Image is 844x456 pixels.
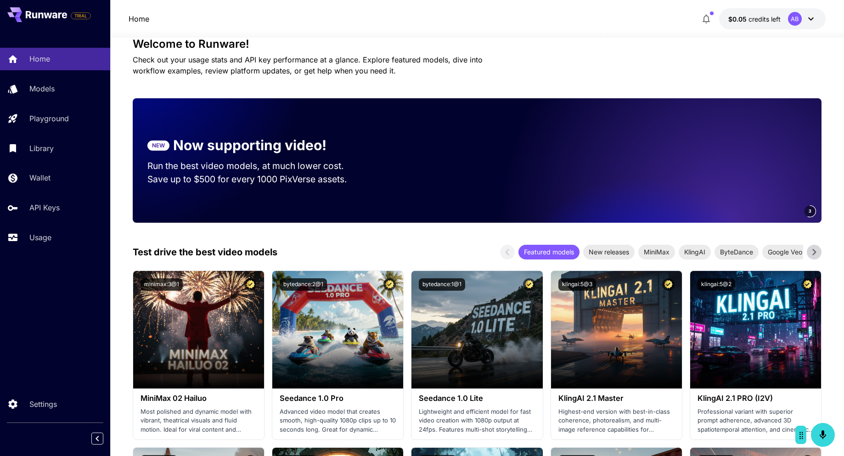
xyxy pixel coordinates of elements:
h3: KlingAI 2.1 Master [558,394,675,403]
p: Models [29,83,55,94]
div: New releases [583,245,635,259]
h3: KlingAI 2.1 PRO (I2V) [698,394,814,403]
img: alt [551,271,682,388]
p: Playground [29,113,69,124]
p: Run the best video models, at much lower cost. [147,159,361,173]
p: Advanced video model that creates smooth, high-quality 1080p clips up to 10 seconds long. Great f... [280,407,396,434]
p: Wallet [29,172,51,183]
h3: MiniMax 02 Hailuo [141,394,257,403]
p: Professional variant with superior prompt adherence, advanced 3D spatiotemporal attention, and ci... [698,407,814,434]
p: Settings [29,399,57,410]
div: Collapse sidebar [98,430,110,447]
p: Home [29,53,50,64]
span: New releases [583,247,635,257]
p: Library [29,143,54,154]
p: Most polished and dynamic model with vibrant, theatrical visuals and fluid motion. Ideal for vira... [141,407,257,434]
p: Usage [29,232,51,243]
button: Certified Model – Vetted for best performance and includes a commercial license. [383,278,396,291]
span: ByteDance [715,247,759,257]
button: Certified Model – Vetted for best performance and includes a commercial license. [523,278,535,291]
span: TRIAL [71,12,90,19]
p: Test drive the best video models [133,245,277,259]
a: Home [129,13,149,24]
button: klingai:5@2 [698,278,735,291]
span: Featured models [518,247,580,257]
div: $0.05 [728,14,781,24]
p: Now supporting video! [173,135,326,156]
span: Add your payment card to enable full platform functionality. [71,10,91,21]
button: Certified Model – Vetted for best performance and includes a commercial license. [244,278,257,291]
div: MiniMax [638,245,675,259]
button: bytedance:1@1 [419,278,465,291]
button: Certified Model – Vetted for best performance and includes a commercial license. [801,278,814,291]
p: Lightweight and efficient model for fast video creation with 1080p output at 24fps. Features mult... [419,407,535,434]
img: alt [690,271,821,388]
p: NEW [152,141,165,150]
span: MiniMax [638,247,675,257]
button: Certified Model – Vetted for best performance and includes a commercial license. [662,278,675,291]
span: credits left [748,15,781,23]
p: API Keys [29,202,60,213]
button: $0.05AB [719,8,826,29]
span: KlingAI [679,247,711,257]
img: alt [411,271,542,388]
div: Google Veo [762,245,808,259]
span: Google Veo [762,247,808,257]
button: ⣿ [795,426,806,444]
h3: Seedance 1.0 Pro [280,394,396,403]
div: ByteDance [715,245,759,259]
h3: Welcome to Runware! [133,38,821,51]
button: Collapse sidebar [91,433,103,445]
span: 3 [809,208,811,214]
button: minimax:3@1 [141,278,183,291]
div: Featured models [518,245,580,259]
div: AB [788,12,802,26]
nav: breadcrumb [129,13,149,24]
img: alt [272,271,403,388]
button: bytedance:2@1 [280,278,327,291]
p: Save up to $500 for every 1000 PixVerse assets. [147,173,361,186]
button: klingai:5@3 [558,278,596,291]
p: Highest-end version with best-in-class coherence, photorealism, and multi-image reference capabil... [558,407,675,434]
span: $0.05 [728,15,748,23]
div: KlingAI [679,245,711,259]
span: Check out your usage stats and API key performance at a glance. Explore featured models, dive int... [133,55,483,75]
h3: Seedance 1.0 Lite [419,394,535,403]
img: alt [133,271,264,388]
